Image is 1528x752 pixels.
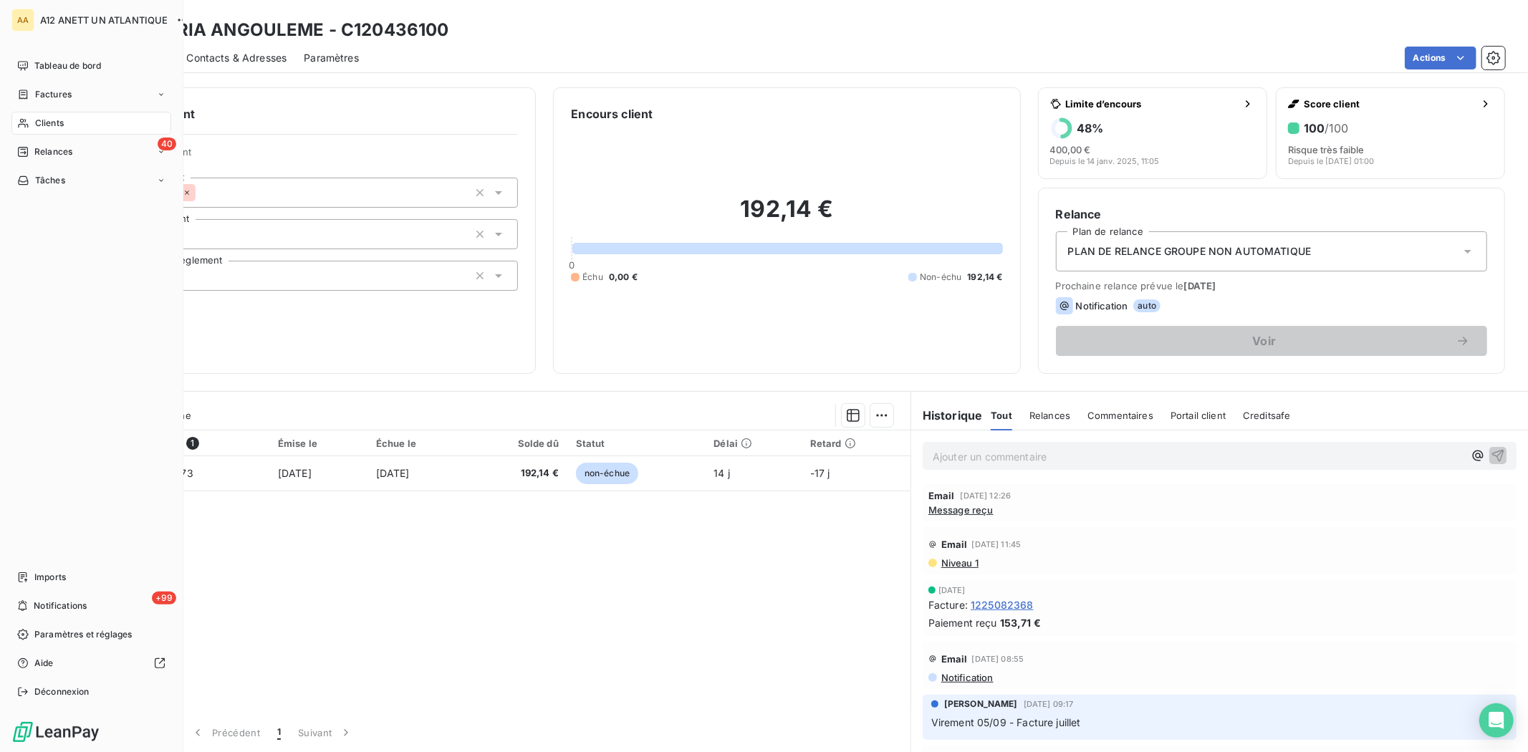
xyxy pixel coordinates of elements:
[928,490,955,501] span: Email
[810,438,902,449] div: Retard
[11,720,100,743] img: Logo LeanPay
[186,437,199,450] span: 1
[475,466,558,481] span: 192,14 €
[34,599,87,612] span: Notifications
[87,105,518,122] h6: Informations client
[277,726,281,740] span: 1
[34,571,66,584] span: Imports
[991,410,1012,421] span: Tout
[1087,410,1153,421] span: Commentaires
[569,259,575,271] span: 0
[1066,98,1236,110] span: Limite d’encours
[961,491,1012,500] span: [DATE] 12:26
[576,438,697,449] div: Statut
[571,105,653,122] h6: Encours client
[944,698,1018,710] span: [PERSON_NAME]
[911,407,983,424] h6: Historique
[920,271,961,284] span: Non-échu
[376,438,458,449] div: Échue le
[582,271,603,284] span: Échu
[1304,121,1348,135] h6: 100
[289,718,362,748] button: Suivant
[152,592,176,604] span: +99
[115,146,518,166] span: Propriétés Client
[35,88,72,101] span: Factures
[40,14,168,26] span: A12 ANETT UN ATLANTIQUE
[34,628,132,641] span: Paramètres et réglages
[576,463,638,484] span: non-échue
[278,438,359,449] div: Émise le
[1243,410,1291,421] span: Creditsafe
[11,9,34,32] div: AA
[1405,47,1476,69] button: Actions
[571,195,1002,238] h2: 192,14 €
[1288,157,1374,165] span: Depuis le [DATE] 01:00
[182,718,269,748] button: Précédent
[186,51,287,65] span: Contacts & Adresses
[126,17,449,43] h3: HEMERIA ANGOULEME - C120436100
[928,597,968,612] span: Facture :
[1076,300,1128,312] span: Notification
[34,657,54,670] span: Aide
[1073,335,1456,347] span: Voir
[931,716,1081,728] span: Virement 05/09 - Facture juillet
[34,685,90,698] span: Déconnexion
[35,117,64,130] span: Clients
[1056,206,1487,223] h6: Relance
[941,653,968,665] span: Email
[11,652,171,675] a: Aide
[1171,410,1226,421] span: Portail client
[928,615,997,630] span: Paiement reçu
[1056,280,1487,291] span: Prochaine relance prévue le
[941,539,968,550] span: Email
[1325,121,1348,135] span: /100
[269,718,289,748] button: 1
[972,655,1024,663] span: [DATE] 08:55
[131,437,261,450] div: Référence
[1024,700,1074,708] span: [DATE] 09:17
[304,51,359,65] span: Paramètres
[609,271,638,284] span: 0,00 €
[1000,615,1041,630] span: 153,71 €
[967,271,1002,284] span: 192,14 €
[971,597,1034,612] span: 1225082368
[475,438,558,449] div: Solde dû
[1056,326,1487,356] button: Voir
[1288,144,1364,155] span: Risque très faible
[34,59,101,72] span: Tableau de bord
[1077,121,1104,135] h6: 48 %
[1276,87,1505,179] button: Score client100/100Risque très faibleDepuis le [DATE] 01:00
[1133,299,1161,312] span: auto
[972,540,1022,549] span: [DATE] 11:45
[928,504,994,516] span: Message reçu
[376,467,410,479] span: [DATE]
[713,467,730,479] span: 14 j
[1050,144,1091,155] span: 400,00 €
[1029,410,1070,421] span: Relances
[158,138,176,150] span: 40
[1068,244,1312,259] span: PLAN DE RELANCE GROUPE NON AUTOMATIQUE
[1038,87,1267,179] button: Limite d’encours48%400,00 €Depuis le 14 janv. 2025, 11:05
[1184,280,1216,291] span: [DATE]
[940,557,979,569] span: Niveau 1
[810,467,830,479] span: -17 j
[196,186,207,199] input: Ajouter une valeur
[1479,703,1514,738] div: Open Intercom Messenger
[35,174,65,187] span: Tâches
[278,467,312,479] span: [DATE]
[938,586,966,594] span: [DATE]
[940,672,994,683] span: Notification
[1304,98,1474,110] span: Score client
[34,145,72,158] span: Relances
[713,438,792,449] div: Délai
